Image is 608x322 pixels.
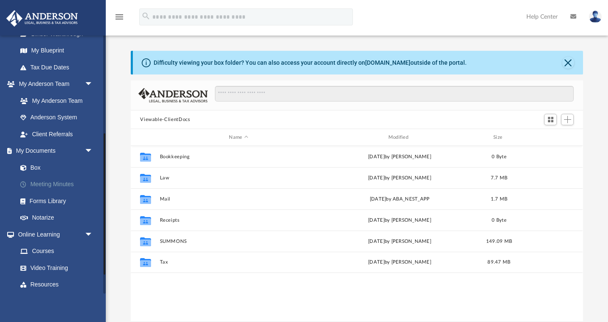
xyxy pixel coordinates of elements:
button: Viewable-ClientDocs [140,116,190,124]
div: Size [482,134,516,141]
input: Search files and folders [215,86,574,102]
span: 149.09 MB [486,239,512,244]
div: [DATE] by [PERSON_NAME] [321,174,479,182]
a: Client Referrals [12,126,102,143]
button: Bookkeeping [160,154,317,160]
div: grid [131,146,583,322]
a: [DOMAIN_NAME] [365,59,410,66]
a: menu [114,16,124,22]
span: arrow_drop_down [85,143,102,160]
div: Name [160,134,317,141]
button: Switch to Grid View [544,114,557,126]
span: arrow_drop_down [85,76,102,93]
button: SUMMONS [160,239,317,244]
a: Video Training [12,259,97,276]
i: menu [114,12,124,22]
span: arrow_drop_down [85,293,102,310]
a: My Anderson Team [12,92,97,109]
span: 0 Byte [492,154,507,159]
div: Modified [321,134,479,141]
span: 7.7 MB [491,176,508,180]
a: Online Learningarrow_drop_down [6,226,102,243]
button: Tax [160,259,317,265]
a: Anderson System [12,109,102,126]
div: id [520,134,579,141]
img: Anderson Advisors Platinum Portal [4,10,80,27]
a: Meeting Minutes [12,176,106,193]
button: Receipts [160,217,317,223]
button: Add [561,114,574,126]
i: search [141,11,151,21]
div: Difficulty viewing your box folder? You can also access your account directly on outside of the p... [154,58,467,67]
div: [DATE] by [PERSON_NAME] [321,238,479,245]
div: id [135,134,156,141]
div: [DATE] by [PERSON_NAME] [321,153,479,161]
a: My Documentsarrow_drop_down [6,143,106,160]
span: 89.47 MB [488,260,511,264]
a: My Blueprint [12,42,102,59]
img: User Pic [589,11,602,23]
button: Mail [160,196,317,202]
a: Forms Library [12,193,102,209]
button: Law [160,175,317,181]
div: [DATE] by [PERSON_NAME] [321,259,479,266]
div: [DATE] by [PERSON_NAME] [321,217,479,224]
span: 1.7 MB [491,197,508,201]
a: Billingarrow_drop_down [6,293,106,310]
button: Close [562,57,574,69]
a: Tax Due Dates [12,59,106,76]
a: Notarize [12,209,106,226]
span: arrow_drop_down [85,226,102,243]
a: My Anderson Teamarrow_drop_down [6,76,102,93]
div: [DATE] by ABA_NEST_APP [321,195,479,203]
a: Box [12,159,102,176]
span: 0 Byte [492,218,507,223]
a: Resources [12,276,102,293]
a: Courses [12,243,102,260]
